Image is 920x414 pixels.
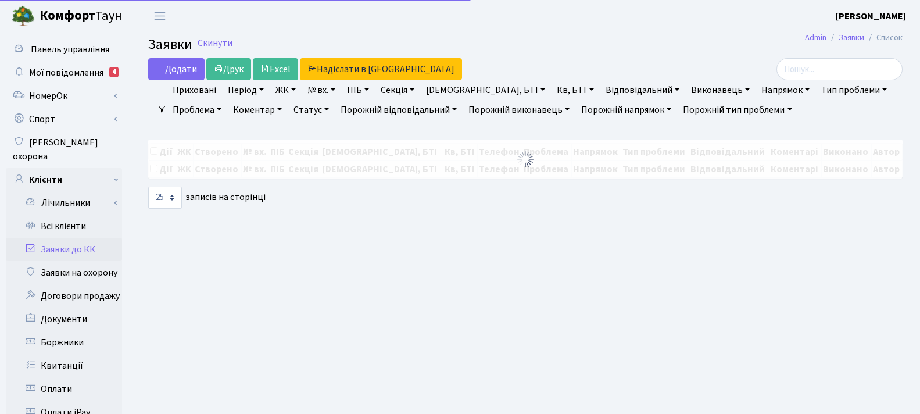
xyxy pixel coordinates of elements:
[271,80,300,100] a: ЖК
[6,261,122,284] a: Заявки на охорону
[6,354,122,377] a: Квитанції
[168,80,221,100] a: Приховані
[336,100,461,120] a: Порожній відповідальний
[253,58,298,80] a: Excel
[109,67,119,77] div: 4
[168,100,226,120] a: Проблема
[516,150,535,169] img: Обробка...
[13,191,122,215] a: Лічильники
[6,238,122,261] a: Заявки до КК
[223,80,269,100] a: Період
[464,100,574,120] a: Порожній виконавець
[289,100,334,120] a: Статус
[6,131,122,168] a: [PERSON_NAME] охорона
[300,58,462,80] a: Надіслати в [GEOGRAPHIC_DATA]
[40,6,122,26] span: Таун
[376,80,419,100] a: Секція
[6,331,122,354] a: Боржники
[805,31,826,44] a: Admin
[148,187,266,209] label: записів на сторінці
[6,61,122,84] a: Мої повідомлення4
[6,38,122,61] a: Панель управління
[6,377,122,401] a: Оплати
[6,108,122,131] a: Спорт
[228,100,287,120] a: Коментар
[686,80,754,100] a: Виконавець
[145,6,174,26] button: Переключити навігацію
[29,66,103,79] span: Мої повідомлення
[12,5,35,28] img: logo.png
[817,80,892,100] a: Тип проблеми
[757,80,814,100] a: Напрямок
[552,80,598,100] a: Кв, БТІ
[787,26,920,50] nav: breadcrumb
[198,38,232,49] a: Скинути
[6,168,122,191] a: Клієнти
[6,215,122,238] a: Всі клієнти
[577,100,676,120] a: Порожній напрямок
[6,284,122,308] a: Договори продажу
[40,6,95,25] b: Комфорт
[6,308,122,331] a: Документи
[776,58,903,80] input: Пошук...
[342,80,374,100] a: ПІБ
[148,34,192,55] span: Заявки
[303,80,340,100] a: № вх.
[6,84,122,108] a: НомерОк
[31,43,109,56] span: Панель управління
[148,187,182,209] select: записів на сторінці
[836,9,906,23] a: [PERSON_NAME]
[148,58,205,80] a: Додати
[421,80,550,100] a: [DEMOGRAPHIC_DATA], БТІ
[206,58,251,80] a: Друк
[864,31,903,44] li: Список
[836,10,906,23] b: [PERSON_NAME]
[601,80,684,100] a: Відповідальний
[839,31,864,44] a: Заявки
[156,63,197,76] span: Додати
[678,100,796,120] a: Порожній тип проблеми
